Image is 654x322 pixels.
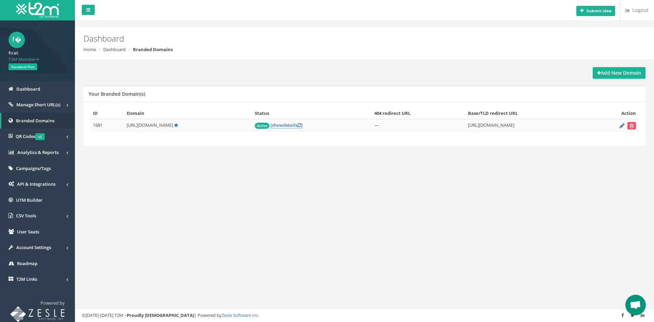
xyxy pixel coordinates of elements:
a: Default [174,122,178,128]
span: Manage Short URL(s) [16,102,60,108]
div: Open chat [625,295,646,315]
span: Account Settings [16,244,51,250]
a: Add New Domain [593,67,645,79]
th: 404 redirect URL [372,107,465,119]
th: Domain [124,107,252,119]
span: Dashboard [16,86,40,92]
th: ID [90,107,124,119]
span: Roadmap [17,260,37,266]
span: T2M Links [16,276,37,282]
span: show [272,122,283,128]
th: Status [252,107,372,119]
strong: fırat [9,50,18,56]
span: CSV Tools [16,213,36,219]
h2: Dashboard [83,34,550,43]
h5: Your Branded Domain(s) [89,91,145,96]
span: Powered by [41,300,65,306]
strong: Branded Domains [133,46,173,52]
b: Submit idea [587,8,611,14]
span: User Seats [17,229,39,235]
img: T2M [16,2,59,18]
span: QR Codes [16,133,45,139]
div: ©[DATE]-[DATE] T2M – | Powered by [82,312,647,319]
td: — [372,119,465,133]
strong: Proudly [DEMOGRAPHIC_DATA] [127,312,194,318]
button: Submit idea [576,6,615,16]
td: [URL][DOMAIN_NAME] [465,119,590,133]
span: f� [9,32,25,48]
span: UTM Builder [16,197,43,203]
td: 1681 [90,119,124,133]
a: fırat T2M Member [9,48,66,62]
a: Home [83,46,96,52]
span: [URL][DOMAIN_NAME] [127,122,173,128]
th: Base/TLD redirect URL [465,107,590,119]
span: Campaigns/Tags [16,165,51,171]
span: v2 [35,133,45,140]
span: Branded Domains [16,118,54,124]
a: Dashboard [103,46,126,52]
img: T2M URL Shortener powered by Zesle Software Inc. [10,306,65,322]
span: Active [255,123,269,129]
span: Analytics & Reports [17,149,59,155]
a: Zesle Software Inc. [222,312,259,318]
span: T2M Member [9,56,66,63]
span: Standard Plan [9,63,37,70]
strong: Add New Domain [597,70,641,76]
span: API & Integrations [17,181,56,187]
a: [showdetails] [270,122,302,128]
th: Action [590,107,639,119]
